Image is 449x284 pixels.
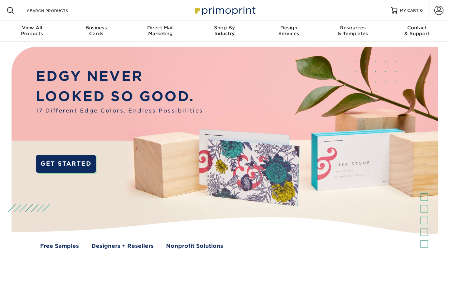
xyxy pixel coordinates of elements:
div: Industry [193,25,257,37]
span: Design [256,25,321,31]
span: MY CART [400,8,419,13]
a: GET STARTED [36,155,96,172]
span: Direct Mail [128,25,193,31]
input: SEARCH PRODUCTS..... [26,7,90,14]
span: Resources [321,25,385,31]
span: Contact [385,25,449,31]
a: Contact& Support [385,21,449,42]
span: Shop By [193,25,257,31]
a: Shop ByIndustry [193,21,257,42]
a: DesignServices [256,21,321,42]
img: Primoprint [192,3,257,17]
span: 0 [420,8,423,13]
p: LOOKED SO GOOD. [36,86,205,107]
div: & Support [385,25,449,37]
div: & Templates [321,25,385,37]
div: Cards [64,25,129,37]
a: Free Samples [40,242,79,250]
div: Services [256,25,321,37]
a: Resources& Templates [321,21,385,42]
p: EDGY NEVER [36,66,205,86]
a: Designers + Resellers [91,242,154,250]
a: BusinessCards [64,21,129,42]
span: Business [64,25,129,31]
div: Marketing [128,25,193,37]
a: Nonprofit Solutions [166,242,223,250]
a: Direct MailMarketing [128,21,193,42]
span: 17 Different Edge Colors. Endless Possibilities. [36,107,205,115]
